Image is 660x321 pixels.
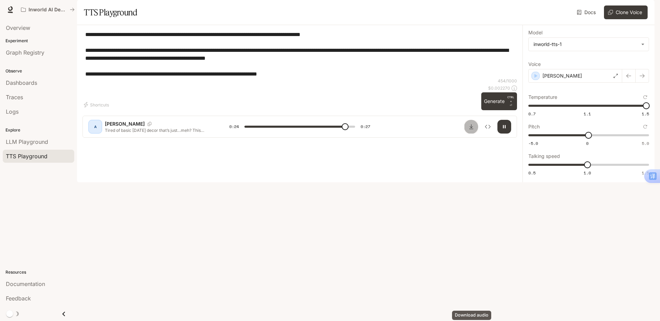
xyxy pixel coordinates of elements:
p: ⏎ [507,95,514,107]
p: 454 / 1000 [498,78,517,84]
div: inworld-tts-1 [533,41,638,48]
button: All workspaces [18,3,78,16]
div: Download audio [452,311,491,320]
p: Temperature [528,95,557,100]
span: -5.0 [528,140,538,146]
button: Reset to default [641,123,649,130]
p: Inworld AI Demos [29,7,67,13]
span: 1.0 [584,170,591,176]
p: Talking speed [528,154,560,159]
p: Voice [528,62,541,67]
span: 0:27 [361,123,370,130]
span: 1.1 [584,111,591,117]
span: 0.7 [528,111,536,117]
p: [PERSON_NAME] [105,121,145,127]
p: [PERSON_NAME] [542,72,582,79]
button: Clone Voice [604,5,648,19]
a: Docs [575,5,598,19]
span: 5.0 [642,140,649,146]
p: Pitch [528,124,540,129]
span: 0:24 [229,123,239,130]
div: A [90,121,101,132]
button: GenerateCTRL +⏎ [481,92,517,110]
span: 0.5 [528,170,536,176]
p: Model [528,30,542,35]
p: Tired of basic [DATE] decor that’s just…meh? This countdown box is gonna level up your spooky vib... [105,127,213,133]
button: Inspect [481,120,495,134]
span: 0 [586,140,588,146]
button: Reset to default [641,93,649,101]
button: Shortcuts [82,99,112,110]
h1: TTS Playground [84,5,137,19]
button: Copy Voice ID [145,122,154,126]
p: CTRL + [507,95,514,103]
div: inworld-tts-1 [529,38,649,51]
span: 1.5 [642,170,649,176]
span: 1.5 [642,111,649,117]
button: Download audio [464,120,478,134]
